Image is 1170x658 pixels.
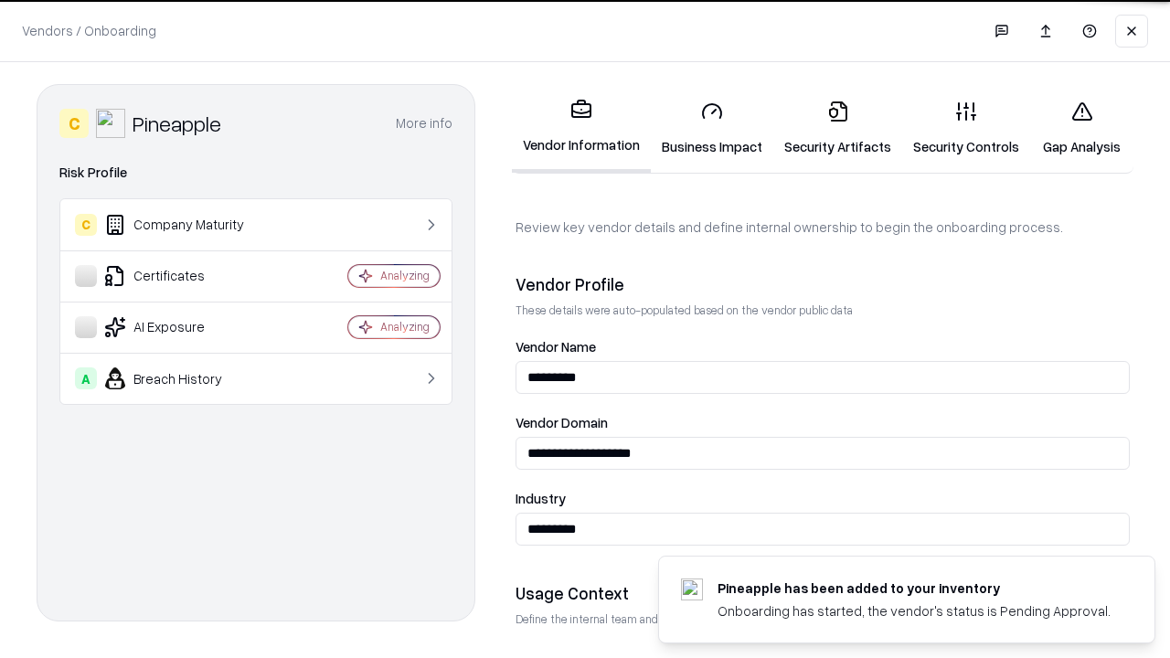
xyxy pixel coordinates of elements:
div: AI Exposure [75,316,293,338]
div: Vendor Profile [516,273,1130,295]
div: Certificates [75,265,293,287]
div: Pineapple has been added to your inventory [718,578,1111,598]
img: Pineapple [96,109,125,138]
div: Analyzing [380,319,430,334]
div: Breach History [75,367,293,389]
p: These details were auto-populated based on the vendor public data [516,302,1130,318]
p: Review key vendor details and define internal ownership to begin the onboarding process. [516,218,1130,237]
div: Risk Profile [59,162,452,184]
div: Onboarding has started, the vendor's status is Pending Approval. [718,601,1111,621]
p: Vendors / Onboarding [22,21,156,40]
a: Security Artifacts [773,86,902,171]
label: Industry [516,492,1130,505]
label: Vendor Domain [516,416,1130,430]
div: C [75,214,97,236]
div: C [59,109,89,138]
div: A [75,367,97,389]
button: More info [396,107,452,140]
label: Vendor Name [516,340,1130,354]
div: Pineapple [133,109,221,138]
p: Define the internal team and reason for using this vendor. This helps assess business relevance a... [516,611,1130,627]
div: Usage Context [516,582,1130,604]
img: pineappleenergy.com [681,578,703,600]
a: Security Controls [902,86,1030,171]
div: Company Maturity [75,214,293,236]
a: Business Impact [651,86,773,171]
div: Analyzing [380,268,430,283]
a: Gap Analysis [1030,86,1133,171]
a: Vendor Information [512,84,651,173]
